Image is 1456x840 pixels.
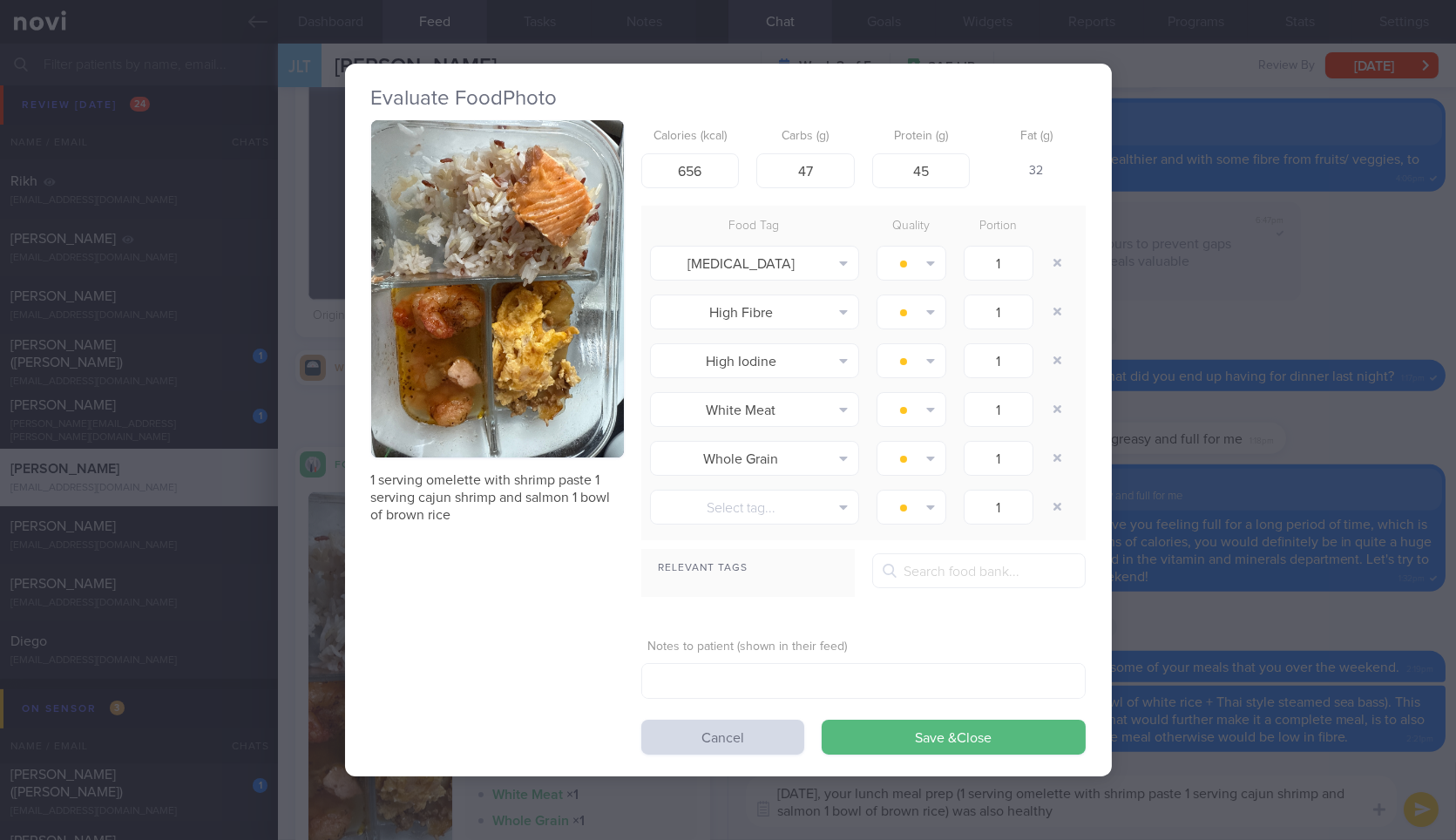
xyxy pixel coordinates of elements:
label: Protein (g) [879,129,964,145]
h2: Evaluate Food Photo [371,85,1086,112]
p: 1 serving omelette with shrimp paste 1 serving cajun shrimp and salmon 1 bowl of brown rice [371,471,624,524]
input: 250 [641,153,740,188]
button: Save &Close [822,720,1086,755]
input: Search food bank... [872,553,1086,588]
input: 9 [872,153,971,188]
input: 1.0 [964,441,1033,476]
label: Notes to patient (shown in their feed) [648,640,1079,655]
button: White Meat [650,392,859,427]
label: Carbs (g) [763,129,848,145]
input: 1.0 [964,392,1033,427]
button: Whole Grain [650,441,859,476]
img: 1 serving omelette with shrimp paste 1 serving cajun shrimp and salmon 1 bowl of brown rice [371,120,624,457]
label: Fat (g) [994,129,1079,145]
button: High Iodine [650,343,859,378]
input: 1.0 [964,246,1033,281]
input: 1.0 [964,295,1033,329]
button: [MEDICAL_DATA] [650,246,859,281]
button: High Fibre [650,295,859,329]
div: Portion [955,214,1042,239]
input: 33 [756,153,855,188]
button: Select tag... [650,490,859,525]
div: Relevant Tags [641,558,855,579]
div: Food Tag [641,214,868,239]
button: Cancel [641,720,804,755]
div: Quality [868,214,955,239]
div: 32 [987,153,1086,190]
input: 1.0 [964,343,1033,378]
input: 1.0 [964,490,1033,525]
label: Calories (kcal) [648,129,733,145]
